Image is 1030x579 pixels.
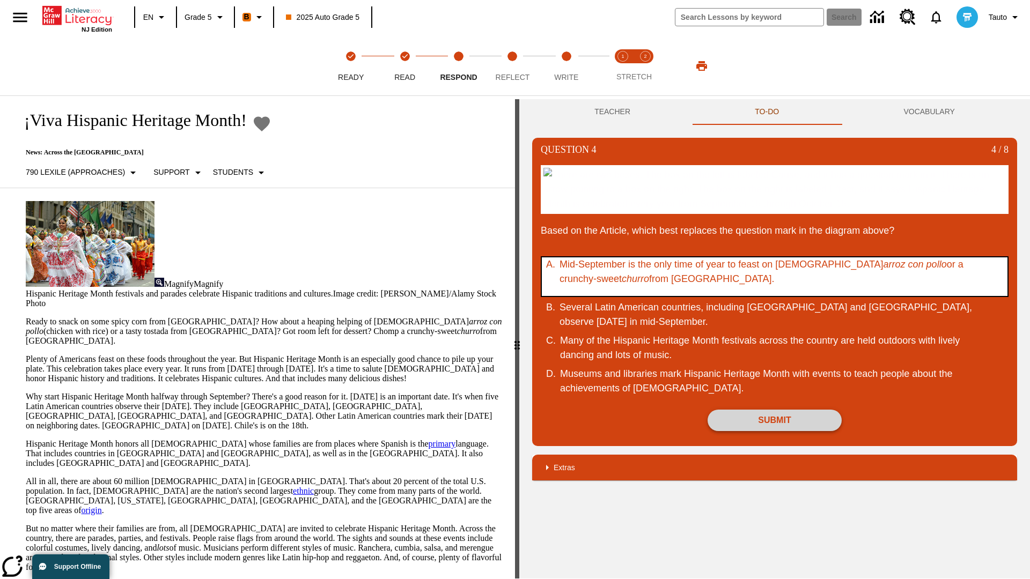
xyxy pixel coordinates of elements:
[560,257,975,296] div: Mid-September is the only time of year to feast on [DEMOGRAPHIC_DATA] or a crunchy-sweet from [GE...
[149,163,208,182] button: Scaffolds, Support
[13,110,247,130] h1: ¡Viva Hispanic Heritage Month!
[496,73,530,81] span: Reflect
[532,99,1017,125] div: Instructional Panel Tabs
[185,12,212,23] span: Grade 5
[440,73,477,81] span: Respond
[82,506,102,515] a: origin
[252,114,271,133] button: Add to Favorites - ¡Viva Hispanic Heritage Month!
[560,367,975,396] div: Museums and libraries mark Hispanic Heritage Month with events to teach people about the achievem...
[26,524,502,572] p: But no matter where their families are from, all [DEMOGRAPHIC_DATA] are invited to celebrate Hisp...
[546,300,555,315] span: B .
[26,354,502,383] p: Plenty of Americans feast on these foods throughout the year. But Hispanic Heritage Month is an e...
[541,144,597,155] p: Question
[180,8,231,27] button: Grade: Grade 5, Select a grade
[164,279,194,288] span: Magnify
[26,167,125,178] p: 790 Lexile (Approaches)
[515,99,519,578] div: Press Enter or Spacebar and then press right and left arrow keys to move the slider
[428,36,490,95] button: Respond step 3 of 5
[991,144,1009,155] p: 8
[338,73,364,81] span: Ready
[950,3,984,31] button: Select a new avatar
[884,259,947,270] em: arroz con pollo
[519,99,1030,578] div: activity
[26,317,502,336] em: arroz con pollo
[841,99,1017,125] button: VOCABULARY
[32,554,109,579] button: Support Offline
[42,4,112,33] div: Home
[541,165,1009,214] img: There are two boxes. The box on the left is labeled Cause, and it has a question mark in it. Ther...
[622,273,649,284] em: churro
[693,99,841,125] button: TO-DO
[153,167,189,178] p: Support
[154,278,164,287] img: Magnify
[675,9,823,26] input: search field
[546,367,556,381] span: D .
[554,73,578,81] span: Write
[546,257,555,272] span: A .
[616,72,652,81] span: STRETCH
[26,289,496,308] span: Image credit: [PERSON_NAME]/Alamy Stock Photo
[607,36,638,95] button: Stretch Read step 1 of 2
[541,224,1009,238] p: Based on the Article, which best replaces the question mark in the diagram above?
[457,326,480,336] em: churro
[244,10,249,24] span: B
[560,300,975,329] div: Several Latin American countries, including [GEOGRAPHIC_DATA] and [GEOGRAPHIC_DATA], observe [DAT...
[685,56,719,76] button: Print
[546,333,556,348] span: C .
[922,3,950,31] a: Notifications
[138,8,173,27] button: Language: EN, Select a language
[238,8,270,27] button: Boost Class color is orange. Change class color
[893,3,922,32] a: Resource Center, Will open in new tab
[394,73,415,81] span: Read
[532,455,1017,480] div: Extras
[957,6,978,28] img: avatar image
[286,12,360,23] span: 2025 Auto Grade 5
[535,36,598,95] button: Write step 5 of 5
[157,543,169,552] em: lots
[589,144,597,155] span: 4
[21,163,144,182] button: Select Lexile, 790 Lexile (Approaches)
[532,99,693,125] button: Teacher
[621,54,624,59] text: 1
[554,462,575,473] p: Extras
[984,8,1026,27] button: Profile/Settings
[26,289,333,298] span: Hispanic Heritage Month festivals and parades celebrate Hispanic traditions and cultures.
[26,439,502,468] p: Hispanic Heritage Month honors all [DEMOGRAPHIC_DATA] whose families are from places where Spanis...
[708,410,842,431] button: Submit
[644,54,646,59] text: 2
[143,12,153,23] span: EN
[213,167,253,178] p: Students
[26,392,502,430] p: Why start Hispanic Heritage Month halfway through September? There's a good reason for it. [DATE]...
[209,163,272,182] button: Select Student
[864,3,893,32] a: Data Center
[4,2,36,33] button: Open side menu
[320,36,382,95] button: Ready(Step completed) step 1 of 5
[991,144,996,155] span: 4
[630,36,661,95] button: Stretch Respond step 2 of 2
[998,144,1001,155] span: /
[560,333,975,362] div: Many of the Hispanic Heritage Month festivals across the country are held outdoors with lively da...
[373,36,436,95] button: Read(Step completed) step 2 of 5
[481,36,543,95] button: Reflect step 4 of 5
[293,486,314,495] a: ethnic
[26,477,502,515] p: All in all, there are about 60 million [DEMOGRAPHIC_DATA] in [GEOGRAPHIC_DATA]. That's about 20 p...
[54,563,101,570] span: Support Offline
[13,149,272,157] p: News: Across the [GEOGRAPHIC_DATA]
[989,12,1007,23] span: Tauto
[26,201,154,287] img: A photograph of Hispanic women participating in a parade celebrating Hispanic culture. The women ...
[82,26,112,33] span: NJ Edition
[26,317,502,346] p: Ready to snack on some spicy corn from [GEOGRAPHIC_DATA]? How about a heaping helping of [DEMOGRA...
[194,279,223,288] span: Magnify
[429,439,456,448] a: primary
